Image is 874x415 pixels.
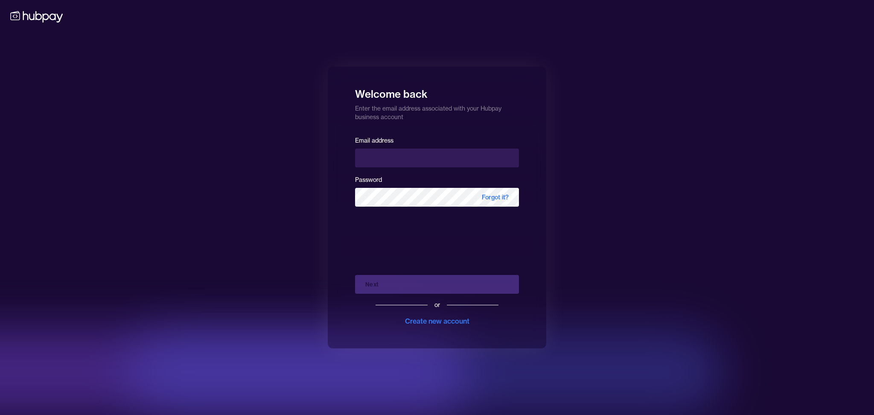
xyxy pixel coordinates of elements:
[355,82,519,101] h1: Welcome back
[405,316,469,326] div: Create new account
[355,101,519,121] p: Enter the email address associated with your Hubpay business account
[355,137,393,144] label: Email address
[472,188,519,207] span: Forgot it?
[434,301,440,309] div: or
[355,176,382,184] label: Password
